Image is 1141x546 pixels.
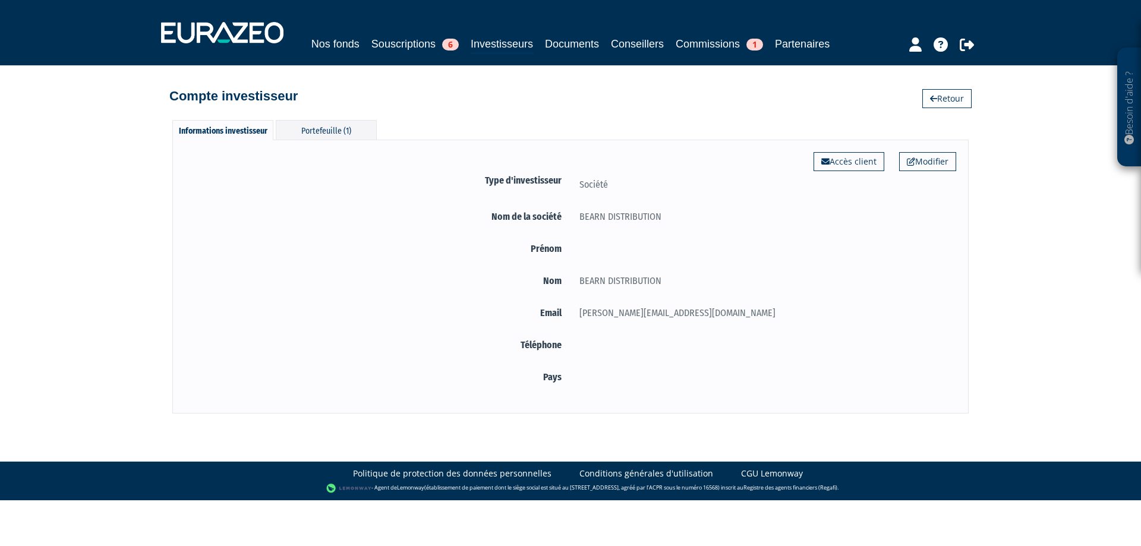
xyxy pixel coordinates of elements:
[185,241,570,256] label: Prénom
[353,468,551,479] a: Politique de protection des données personnelles
[579,468,713,479] a: Conditions générales d'utilisation
[922,89,972,108] a: Retour
[371,36,459,52] a: Souscriptions6
[172,120,273,140] div: Informations investisseur
[276,120,377,140] div: Portefeuille (1)
[899,152,956,171] a: Modifier
[185,273,570,288] label: Nom
[471,36,533,54] a: Investisseurs
[442,39,459,51] span: 6
[570,305,956,320] div: [PERSON_NAME][EMAIL_ADDRESS][DOMAIN_NAME]
[1123,54,1136,161] p: Besoin d'aide ?
[746,39,763,51] span: 1
[185,173,570,188] label: Type d'investisseur
[814,152,884,171] a: Accès client
[570,177,956,192] div: Société
[185,209,570,224] label: Nom de la société
[326,482,372,494] img: logo-lemonway.png
[161,22,283,43] img: 1732889491-logotype_eurazeo_blanc_rvb.png
[775,36,830,52] a: Partenaires
[12,482,1129,494] div: - Agent de (établissement de paiement dont le siège social est situé au [STREET_ADDRESS], agréé p...
[397,484,424,492] a: Lemonway
[311,36,360,52] a: Nos fonds
[741,468,803,479] a: CGU Lemonway
[676,36,763,52] a: Commissions1
[185,370,570,384] label: Pays
[169,89,298,103] h4: Compte investisseur
[570,209,956,224] div: BEARN DISTRIBUTION
[185,337,570,352] label: Téléphone
[570,273,956,288] div: BEARN DISTRIBUTION
[611,36,664,52] a: Conseillers
[743,484,837,492] a: Registre des agents financiers (Regafi)
[185,305,570,320] label: Email
[545,36,599,52] a: Documents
